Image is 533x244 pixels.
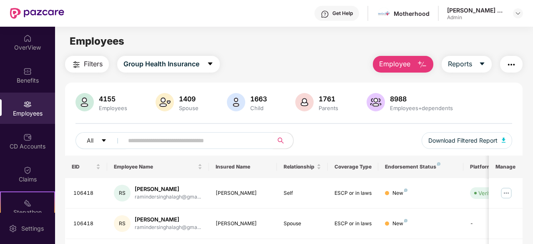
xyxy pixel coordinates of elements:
button: Reportscaret-down [442,56,492,73]
div: Employees+dependents [388,105,455,111]
img: svg+xml;base64,PHN2ZyB4bWxucz0iaHR0cDovL3d3dy53My5vcmcvMjAwMC9zdmciIHdpZHRoPSIyMSIgaGVpZ2h0PSIyMC... [23,199,32,207]
div: Endorsement Status [385,164,456,170]
div: 1663 [249,95,269,103]
img: svg+xml;base64,PHN2ZyBpZD0iU2V0dGluZy0yMHgyMCIgeG1sbnM9Imh0dHA6Ly93d3cudzMub3JnLzIwMDAvc3ZnIiB3aW... [9,224,17,233]
div: Stepathon [1,208,54,216]
div: Child [249,105,269,111]
div: Parents [317,105,340,111]
span: Employees [70,35,124,47]
div: 106418 [73,220,101,228]
span: EID [72,164,95,170]
img: svg+xml;base64,PHN2ZyB4bWxucz0iaHR0cDovL3d3dy53My5vcmcvMjAwMC9zdmciIHhtbG5zOnhsaW5rPSJodHRwOi8vd3... [156,93,174,111]
img: svg+xml;base64,PHN2ZyBpZD0iQmVuZWZpdHMiIHhtbG5zPSJodHRwOi8vd3d3LnczLm9yZy8yMDAwL3N2ZyIgd2lkdGg9Ij... [23,67,32,75]
div: RS [114,185,131,201]
span: caret-down [101,138,107,144]
img: svg+xml;base64,PHN2ZyB4bWxucz0iaHR0cDovL3d3dy53My5vcmcvMjAwMC9zdmciIHdpZHRoPSI4IiBoZWlnaHQ9IjgiIH... [404,189,407,192]
div: [PERSON_NAME] [216,189,270,197]
span: Employee Name [114,164,196,170]
th: Coverage Type [328,156,379,178]
div: Motherhood [394,10,430,18]
span: caret-down [479,60,485,68]
img: svg+xml;base64,PHN2ZyB4bWxucz0iaHR0cDovL3d3dy53My5vcmcvMjAwMC9zdmciIHdpZHRoPSIyNCIgaGVpZ2h0PSIyNC... [506,60,516,70]
img: svg+xml;base64,PHN2ZyB4bWxucz0iaHR0cDovL3d3dy53My5vcmcvMjAwMC9zdmciIHdpZHRoPSI4IiBoZWlnaHQ9IjgiIH... [437,162,440,166]
button: Allcaret-down [75,132,126,149]
div: New [392,189,407,197]
div: RS [114,215,131,232]
img: svg+xml;base64,PHN2ZyB4bWxucz0iaHR0cDovL3d3dy53My5vcmcvMjAwMC9zdmciIHdpZHRoPSI4IiBoZWlnaHQ9IjgiIH... [404,219,407,222]
span: Filters [84,59,103,69]
span: All [87,136,93,145]
div: [PERSON_NAME] G C [447,6,505,14]
img: svg+xml;base64,PHN2ZyB4bWxucz0iaHR0cDovL3d3dy53My5vcmcvMjAwMC9zdmciIHhtbG5zOnhsaW5rPSJodHRwOi8vd3... [227,93,245,111]
div: Get Help [332,10,353,17]
div: Platform Status [470,164,516,170]
span: Reports [448,59,472,69]
div: ESCP or in laws [334,220,372,228]
img: svg+xml;base64,PHN2ZyB4bWxucz0iaHR0cDovL3d3dy53My5vcmcvMjAwMC9zdmciIHhtbG5zOnhsaW5rPSJodHRwOi8vd3... [367,93,385,111]
div: Spouse [284,220,321,228]
div: [PERSON_NAME] [216,220,270,228]
img: svg+xml;base64,PHN2ZyB4bWxucz0iaHR0cDovL3d3dy53My5vcmcvMjAwMC9zdmciIHhtbG5zOnhsaW5rPSJodHRwOi8vd3... [417,60,427,70]
div: ramindersinghalagh@gma... [135,224,201,231]
img: svg+xml;base64,PHN2ZyBpZD0iRW1wbG95ZWVzIiB4bWxucz0iaHR0cDovL3d3dy53My5vcmcvMjAwMC9zdmciIHdpZHRoPS... [23,100,32,108]
div: 106418 [73,189,101,197]
span: Group Health Insurance [123,59,199,69]
button: Group Health Insurancecaret-down [117,56,220,73]
span: Relationship [284,164,315,170]
img: motherhood%20_%20logo.png [378,8,390,20]
div: Verified [478,189,498,197]
div: ramindersinghalagh@gma... [135,193,201,201]
img: svg+xml;base64,PHN2ZyBpZD0iQ0RfQWNjb3VudHMiIGRhdGEtbmFtZT0iQ0QgQWNjb3VudHMiIHhtbG5zPSJodHRwOi8vd3... [23,133,32,141]
div: Employees [97,105,129,111]
img: svg+xml;base64,PHN2ZyBpZD0iSGVscC0zMngzMiIgeG1sbnM9Imh0dHA6Ly93d3cudzMub3JnLzIwMDAvc3ZnIiB3aWR0aD... [321,10,329,18]
img: svg+xml;base64,PHN2ZyBpZD0iSG9tZSIgeG1sbnM9Imh0dHA6Ly93d3cudzMub3JnLzIwMDAvc3ZnIiB3aWR0aD0iMjAiIG... [23,34,32,43]
button: search [273,132,294,149]
div: New [392,220,407,228]
button: Download Filtered Report [422,132,513,149]
div: [PERSON_NAME] [135,216,201,224]
span: Employee [379,59,410,69]
div: Self [284,189,321,197]
span: caret-down [207,60,214,68]
button: Filters [65,56,109,73]
img: New Pazcare Logo [10,8,64,19]
img: svg+xml;base64,PHN2ZyBpZD0iQ2xhaW0iIHhtbG5zPSJodHRwOi8vd3d3LnczLm9yZy8yMDAwL3N2ZyIgd2lkdGg9IjIwIi... [23,166,32,174]
div: 8988 [388,95,455,103]
img: svg+xml;base64,PHN2ZyB4bWxucz0iaHR0cDovL3d3dy53My5vcmcvMjAwMC9zdmciIHdpZHRoPSIyNCIgaGVpZ2h0PSIyNC... [71,60,81,70]
img: manageButton [500,186,513,200]
th: Relationship [277,156,328,178]
div: Spouse [177,105,200,111]
button: Employee [373,56,433,73]
th: Employee Name [107,156,209,178]
td: - [463,209,523,239]
span: search [273,137,289,144]
img: svg+xml;base64,PHN2ZyB4bWxucz0iaHR0cDovL3d3dy53My5vcmcvMjAwMC9zdmciIHhtbG5zOnhsaW5rPSJodHRwOi8vd3... [295,93,314,111]
img: svg+xml;base64,PHN2ZyB4bWxucz0iaHR0cDovL3d3dy53My5vcmcvMjAwMC9zdmciIHhtbG5zOnhsaW5rPSJodHRwOi8vd3... [502,138,506,143]
span: Download Filtered Report [428,136,498,145]
th: Manage [489,156,523,178]
div: [PERSON_NAME] [135,185,201,193]
th: EID [65,156,108,178]
img: svg+xml;base64,PHN2ZyB4bWxucz0iaHR0cDovL3d3dy53My5vcmcvMjAwMC9zdmciIHhtbG5zOnhsaW5rPSJodHRwOi8vd3... [75,93,94,111]
div: 1409 [177,95,200,103]
th: Insured Name [209,156,277,178]
div: ESCP or in laws [334,189,372,197]
div: Settings [19,224,46,233]
div: Admin [447,14,505,21]
img: svg+xml;base64,PHN2ZyBpZD0iRHJvcGRvd24tMzJ4MzIiIHhtbG5zPSJodHRwOi8vd3d3LnczLm9yZy8yMDAwL3N2ZyIgd2... [515,10,521,17]
div: 1761 [317,95,340,103]
div: 4155 [97,95,129,103]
